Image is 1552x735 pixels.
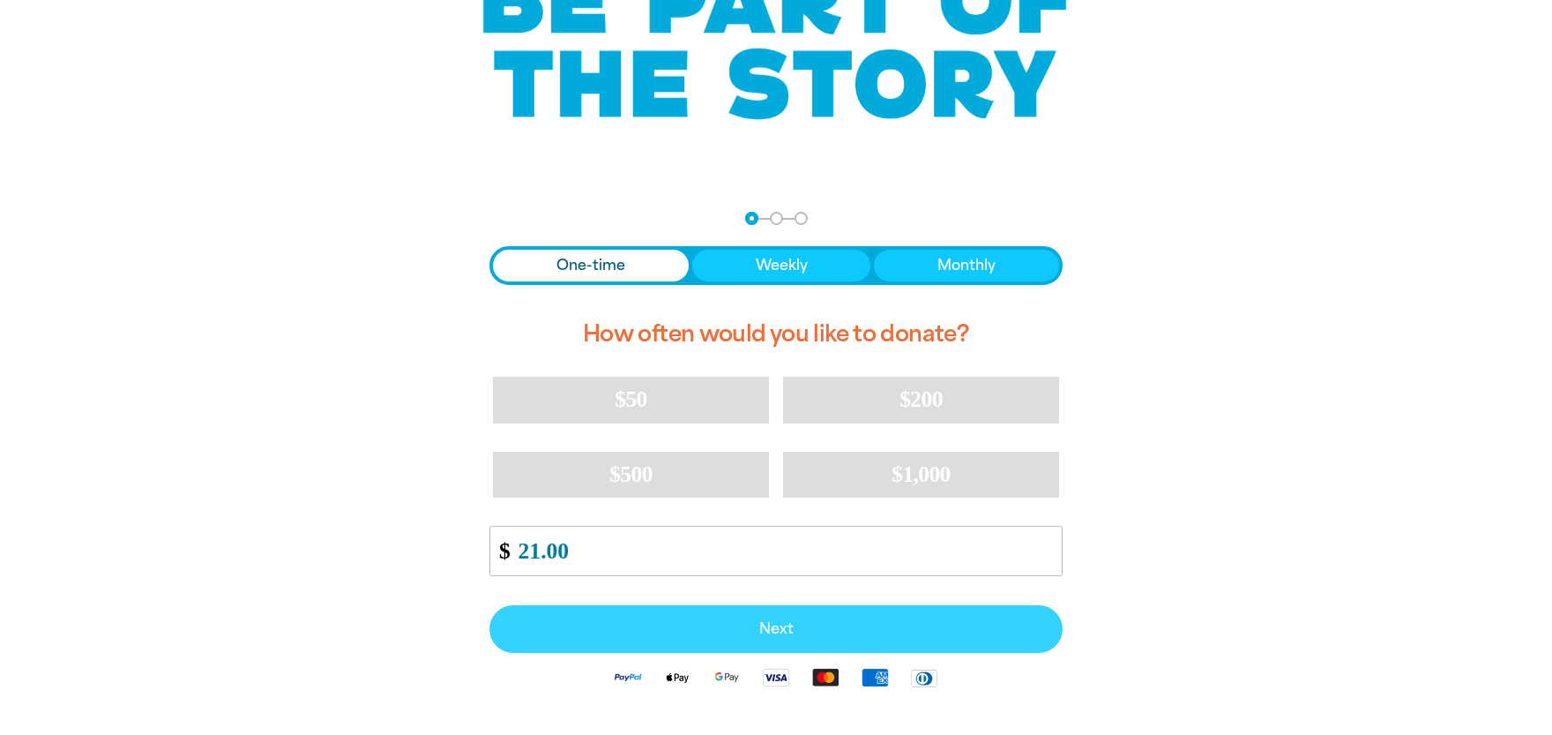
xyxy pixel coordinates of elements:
img: Paypal logo [603,667,653,687]
span: One-time [556,255,625,276]
span: $50 [615,386,646,412]
span: $1,000 [892,461,951,487]
button: Navigate to step 3 of 3 to enter your payment details [795,212,808,225]
button: Pay with Credit Card [489,605,1063,653]
button: One-time [493,250,689,281]
span: $200 [899,386,943,412]
h2: How often would you like to donate? [489,306,1063,363]
button: Navigate to step 2 of 3 to enter your details [770,212,783,225]
button: Navigate to step 1 of 3 to enter your donation amount [745,212,758,225]
span: Weekly [756,255,808,276]
img: Diners Club logo [899,668,949,688]
button: $500 [493,452,769,498]
input: Enter custom amount [506,527,1062,575]
img: Visa logo [751,667,801,687]
img: American Express logo [850,667,899,687]
span: Next [509,622,1043,636]
div: Available payment methods [489,653,1063,701]
button: $200 [783,377,1059,423]
span: Monthly [937,255,996,276]
button: $50 [493,377,769,423]
span: $500 [609,461,653,487]
button: Monthly [874,250,1059,281]
button: Weekly [692,250,871,281]
button: $1,000 [783,452,1059,498]
img: Mastercard logo [801,667,850,687]
div: Donation frequency [489,246,1063,285]
img: Apple Pay logo [653,667,702,687]
span: $ [490,531,510,571]
img: Google Pay logo [702,667,751,687]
